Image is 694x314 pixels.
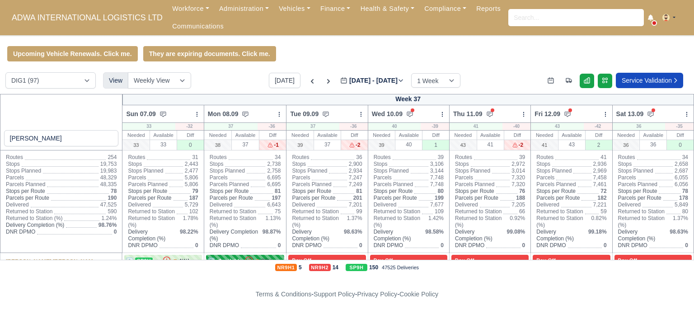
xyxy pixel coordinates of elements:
[6,168,41,174] span: Stops Planned
[114,229,117,235] span: 0
[430,181,444,187] span: 7,748
[511,161,525,167] span: 2,972
[430,202,444,208] span: 7,677
[292,161,306,168] span: Stops
[210,181,249,188] span: Parcels Planned
[210,208,256,215] span: Returned to Station
[430,168,444,174] span: 3,144
[536,154,553,161] span: Routes
[667,131,694,140] div: Diff
[455,174,473,181] span: Parcels
[126,109,155,118] span: Sun 07.09
[593,174,607,181] span: 7,458
[536,208,583,215] span: Returned to Station
[292,168,327,174] span: Stops Planned
[356,188,362,194] span: 81
[128,229,176,242] span: Delivery Completion (%)
[665,123,694,130] div: -35
[263,229,281,235] span: 98.87%
[618,161,632,168] span: Stops
[150,131,177,140] div: Available
[604,242,607,248] span: 0
[269,73,300,88] button: [DATE]
[438,188,444,194] span: 80
[103,72,128,89] div: View
[359,242,362,248] span: 0
[143,46,276,61] a: They are expiring documents. Click me.
[179,257,189,265] span: AWJ
[275,208,281,215] span: 75
[477,131,504,140] div: Available
[210,202,233,208] span: Delivered
[267,168,281,174] span: 2,758
[421,123,449,130] div: -39
[349,161,362,167] span: 2,900
[185,168,198,174] span: 2,477
[600,188,606,194] span: 72
[372,109,403,118] span: Wed 10.09
[374,181,413,188] span: Parcels Planned
[600,208,606,215] span: 59
[232,140,259,149] div: 37
[309,264,331,271] span: NR9H2
[208,258,215,265] span: 2
[455,242,484,249] span: DNR DPMO
[126,258,133,265] span: 1
[536,174,554,181] span: Parcels
[267,202,281,208] span: 6,643
[6,202,29,208] span: Delivered
[675,168,688,174] span: 2,687
[613,131,640,140] div: Needed
[292,202,315,208] span: Delivered
[286,131,314,140] div: Needed
[374,154,391,161] span: Routes
[210,195,253,202] span: Parcels per Route
[425,229,444,235] span: 98.58%
[667,140,694,150] div: 0
[455,154,472,161] span: Routes
[438,154,444,160] span: 39
[455,208,502,215] span: Returned to Station
[502,123,531,130] div: -40
[175,123,204,130] div: -32
[618,215,669,229] span: Returned to Station (%)
[455,188,494,195] span: Stops per Route
[6,161,20,168] span: Stops
[347,215,362,221] span: 1.37%
[511,174,525,181] span: 7,320
[374,202,397,208] span: Delivered
[6,195,49,202] span: Parcels per Route
[395,131,422,140] div: Available
[455,181,494,188] span: Parcels Planned
[100,181,117,187] span: 48,335
[598,195,607,201] span: 182
[435,208,444,215] span: 109
[618,195,661,202] span: Parcels per Route
[453,257,476,263] span: Day Off
[536,242,566,249] span: DNR DPMO
[511,181,525,187] span: 7,320
[314,131,341,140] div: Available
[519,154,525,160] span: 39
[7,46,138,61] a: Upcoming Vehicle Renewals. Click me.
[189,208,198,215] span: 102
[535,257,558,263] span: Day Off
[210,161,224,168] span: Stops
[89,289,605,300] div: - - -
[128,195,171,202] span: Parcels per Route
[204,123,258,130] div: 37
[267,161,281,167] span: 2,738
[128,188,167,195] span: Stops per Route
[349,174,362,181] span: 7,247
[353,195,362,201] span: 201
[504,140,531,150] div: -2
[649,271,694,314] div: Chat Widget
[259,131,286,140] div: Diff
[272,195,281,201] span: 197
[100,168,117,174] span: 19,983
[292,181,331,188] span: Parcels Planned
[616,73,683,88] a: Service Validation
[171,258,177,264] span: 🚚
[122,131,150,140] div: Needed
[450,123,502,130] div: 41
